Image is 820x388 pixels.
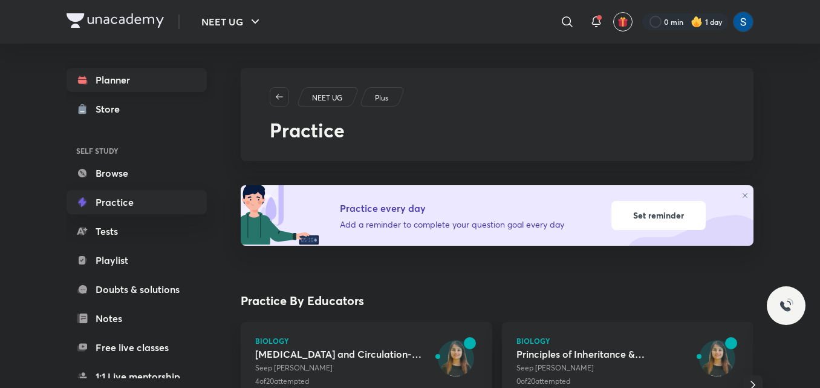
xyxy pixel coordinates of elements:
[779,298,793,313] img: ttu
[67,161,207,185] a: Browse
[611,201,706,230] div: Set reminder
[255,337,425,344] span: Biology
[194,10,270,34] button: NEET UG
[67,219,207,243] a: Tests
[241,292,753,310] h4: Practice By Educators
[67,13,164,28] img: Company Logo
[699,340,735,376] img: avatar
[373,93,391,104] a: Plus
[67,140,207,161] h6: SELF STUDY
[67,97,207,121] a: Store
[270,119,724,142] h2: Practice
[312,93,342,104] p: NEET UG
[67,248,207,272] a: Playlist
[67,277,207,301] a: Doubts & solutions
[96,102,127,116] div: Store
[438,340,474,376] img: avatar
[67,13,164,31] a: Company Logo
[516,337,686,344] span: Biology
[255,376,425,387] div: 4 of 20 attempted
[340,218,564,231] p: Add a reminder to complete your question goal every day
[255,348,425,360] div: [MEDICAL_DATA] and Circulation- Part 3
[67,190,207,214] a: Practice
[617,16,628,27] img: avatar
[67,306,207,330] a: Notes
[340,201,564,215] h5: Practice every day
[516,376,686,387] div: 0 of 20 attempted
[516,363,686,373] div: Seep [PERSON_NAME]
[733,12,753,32] img: Saloni Chaudhary
[613,12,633,31] button: avatar
[516,348,686,360] div: Principles of Inheritance & Variations- Part 3
[67,68,207,92] a: Planner
[255,363,425,373] div: Seep [PERSON_NAME]
[691,16,703,28] img: streak
[375,93,388,104] p: Plus
[310,93,345,104] a: NEET UG
[67,335,207,360] a: Free live classes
